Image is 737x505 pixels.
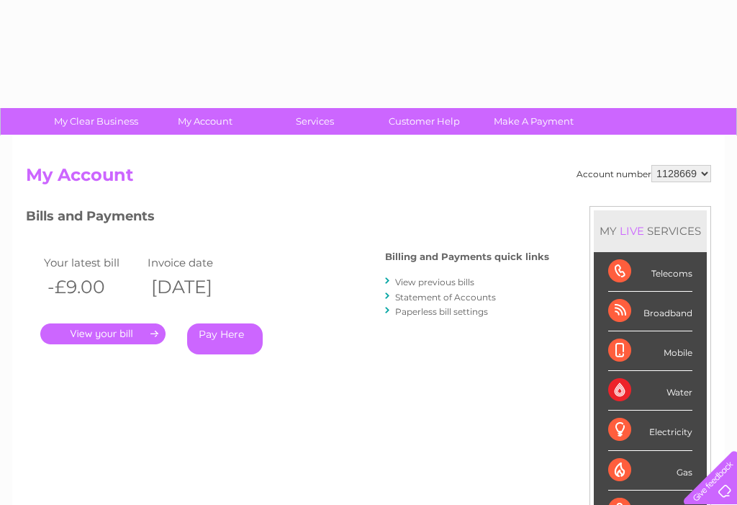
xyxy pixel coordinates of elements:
h4: Billing and Payments quick links [385,251,549,262]
a: . [40,323,166,344]
div: Water [608,371,692,411]
a: Make A Payment [474,108,593,135]
div: Telecoms [608,252,692,292]
a: Paperless bill settings [395,306,488,317]
th: -£9.00 [40,272,144,302]
a: Pay Here [187,323,263,354]
h2: My Account [26,165,711,192]
a: Services [256,108,374,135]
th: [DATE] [144,272,248,302]
div: Mobile [608,331,692,371]
a: Statement of Accounts [395,292,496,303]
div: Electricity [608,411,692,450]
a: View previous bills [395,277,474,287]
div: MY SERVICES [594,210,707,251]
div: Account number [577,165,711,182]
div: LIVE [617,224,647,238]
td: Your latest bill [40,253,144,272]
a: My Clear Business [37,108,155,135]
a: My Account [146,108,265,135]
div: Broadband [608,292,692,331]
div: Gas [608,451,692,491]
a: Customer Help [365,108,484,135]
h3: Bills and Payments [26,206,549,231]
td: Invoice date [144,253,248,272]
